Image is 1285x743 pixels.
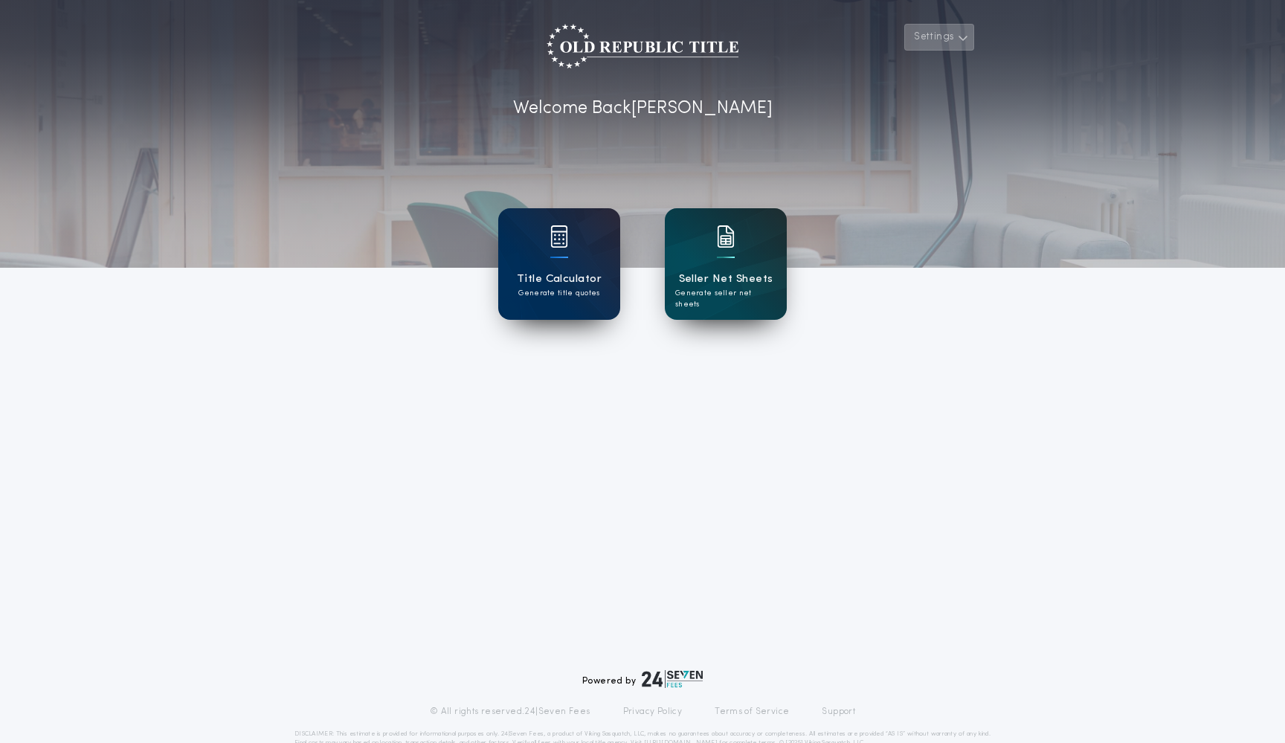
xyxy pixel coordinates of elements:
[513,95,773,122] p: Welcome Back [PERSON_NAME]
[715,706,789,718] a: Terms of Service
[547,24,739,68] img: account-logo
[517,271,602,288] h1: Title Calculator
[717,225,735,248] img: card icon
[550,225,568,248] img: card icon
[582,670,703,688] div: Powered by
[498,208,620,320] a: card iconTitle CalculatorGenerate title quotes
[675,288,776,310] p: Generate seller net sheets
[430,706,590,718] p: © All rights reserved. 24|Seven Fees
[623,706,683,718] a: Privacy Policy
[665,208,787,320] a: card iconSeller Net SheetsGenerate seller net sheets
[904,24,974,51] button: Settings
[642,670,703,688] img: logo
[679,271,773,288] h1: Seller Net Sheets
[518,288,599,299] p: Generate title quotes
[822,706,855,718] a: Support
